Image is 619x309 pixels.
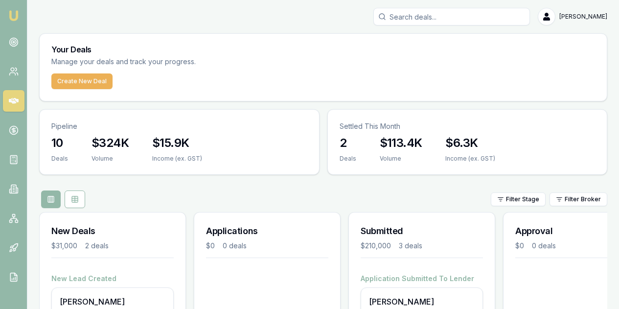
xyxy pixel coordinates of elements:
div: 0 deals [532,241,556,251]
div: $210,000 [361,241,391,251]
span: Filter Broker [565,195,601,203]
button: Create New Deal [51,73,113,89]
div: 0 deals [223,241,247,251]
h3: $15.9K [152,135,202,151]
span: [PERSON_NAME] [559,13,607,21]
h4: New Lead Created [51,274,174,284]
div: Income (ex. GST) [445,155,495,163]
h3: Applications [206,224,328,238]
h3: $6.3K [445,135,495,151]
h3: $324K [92,135,129,151]
h3: New Deals [51,224,174,238]
div: Volume [380,155,422,163]
div: Volume [92,155,129,163]
button: Filter Stage [491,192,546,206]
div: 3 deals [399,241,422,251]
div: Income (ex. GST) [152,155,202,163]
div: [PERSON_NAME] [60,296,165,308]
div: [PERSON_NAME] [369,296,475,308]
button: Filter Broker [550,192,607,206]
p: Settled This Month [340,121,596,131]
h3: $113.4K [380,135,422,151]
p: Pipeline [51,121,307,131]
h4: Application Submitted To Lender [361,274,483,284]
div: Deals [340,155,356,163]
div: $31,000 [51,241,77,251]
img: emu-icon-u.png [8,10,20,22]
div: $0 [206,241,215,251]
span: Filter Stage [506,195,539,203]
h3: Submitted [361,224,483,238]
p: Manage your deals and track your progress. [51,56,302,68]
h3: 10 [51,135,68,151]
input: Search deals [373,8,530,25]
h3: 2 [340,135,356,151]
div: Deals [51,155,68,163]
div: $0 [515,241,524,251]
h3: Your Deals [51,46,595,53]
div: 2 deals [85,241,109,251]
